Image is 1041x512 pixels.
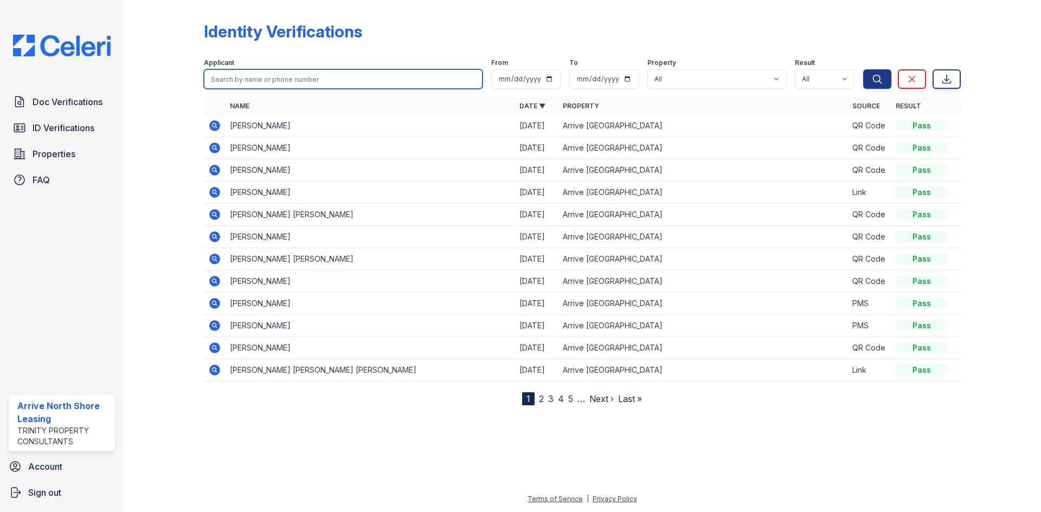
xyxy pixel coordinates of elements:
a: 3 [548,393,554,404]
span: Account [28,460,62,473]
td: Arrive [GEOGRAPHIC_DATA] [558,315,848,337]
td: Link [848,359,891,381]
td: QR Code [848,159,891,182]
td: [PERSON_NAME] [PERSON_NAME] [PERSON_NAME] [226,359,515,381]
img: CE_Logo_Blue-a8612792a0a2168367f1c8372b55b34899dd931a85d93a1a3d3e32e68fde9ad4.png [4,35,119,56]
td: [DATE] [515,182,558,204]
span: … [577,392,585,405]
a: Result [896,102,921,110]
td: Arrive [GEOGRAPHIC_DATA] [558,115,848,137]
a: Account [4,456,119,477]
td: QR Code [848,248,891,270]
div: Pass [896,209,948,220]
td: Arrive [GEOGRAPHIC_DATA] [558,337,848,359]
div: Pass [896,320,948,331]
div: | [587,495,589,503]
td: [PERSON_NAME] [226,315,515,337]
a: Properties [9,143,115,165]
span: Doc Verifications [33,95,102,108]
span: ID Verifications [33,121,94,134]
td: Arrive [GEOGRAPHIC_DATA] [558,293,848,315]
td: Arrive [GEOGRAPHIC_DATA] [558,359,848,381]
td: [PERSON_NAME] [PERSON_NAME] [226,204,515,226]
td: Arrive [GEOGRAPHIC_DATA] [558,204,848,226]
a: Sign out [4,482,119,503]
div: Pass [896,231,948,242]
a: FAQ [9,169,115,191]
div: 1 [522,392,535,405]
td: [DATE] [515,204,558,226]
td: [DATE] [515,337,558,359]
a: 4 [558,393,564,404]
a: Privacy Policy [593,495,637,503]
td: QR Code [848,204,891,226]
span: FAQ [33,173,50,186]
td: [DATE] [515,226,558,248]
td: [PERSON_NAME] [226,337,515,359]
td: Arrive [GEOGRAPHIC_DATA] [558,182,848,204]
td: [PERSON_NAME] [226,226,515,248]
td: Arrive [GEOGRAPHIC_DATA] [558,137,848,159]
td: PMS [848,315,891,337]
div: Pass [896,276,948,287]
td: [DATE] [515,270,558,293]
a: 2 [539,393,544,404]
a: Next › [589,393,614,404]
label: Applicant [204,59,234,67]
td: QR Code [848,226,891,248]
td: [DATE] [515,248,558,270]
div: Pass [896,254,948,264]
td: PMS [848,293,891,315]
td: QR Code [848,137,891,159]
div: Arrive North Shore Leasing [17,399,111,425]
td: [PERSON_NAME] [226,159,515,182]
td: Arrive [GEOGRAPHIC_DATA] [558,159,848,182]
label: Result [795,59,815,67]
div: Pass [896,365,948,375]
div: Pass [896,342,948,353]
td: Arrive [GEOGRAPHIC_DATA] [558,270,848,293]
div: Pass [896,187,948,198]
div: Pass [896,142,948,153]
a: ID Verifications [9,117,115,139]
td: QR Code [848,270,891,293]
td: [PERSON_NAME] [226,137,515,159]
td: Arrive [GEOGRAPHIC_DATA] [558,248,848,270]
div: Identity Verifications [204,22,362,41]
a: Source [852,102,880,110]
span: Sign out [28,486,61,499]
label: Property [647,59,676,67]
td: Link [848,182,891,204]
a: Property [563,102,599,110]
a: 5 [568,393,573,404]
td: QR Code [848,337,891,359]
td: [DATE] [515,137,558,159]
a: Last » [618,393,642,404]
td: [PERSON_NAME] [PERSON_NAME] [226,248,515,270]
a: Terms of Service [528,495,583,503]
td: [DATE] [515,115,558,137]
td: [PERSON_NAME] [226,270,515,293]
td: [DATE] [515,315,558,337]
td: [PERSON_NAME] [226,293,515,315]
label: From [491,59,508,67]
td: Arrive [GEOGRAPHIC_DATA] [558,226,848,248]
div: Pass [896,165,948,176]
td: [DATE] [515,359,558,381]
td: QR Code [848,115,891,137]
div: Pass [896,120,948,131]
a: Name [230,102,249,110]
td: [PERSON_NAME] [226,182,515,204]
input: Search by name or phone number [204,69,483,89]
td: [DATE] [515,293,558,315]
span: Properties [33,147,75,160]
td: [PERSON_NAME] [226,115,515,137]
div: Pass [896,298,948,309]
a: Doc Verifications [9,91,115,113]
div: Trinity Property Consultants [17,425,111,447]
a: Date ▼ [519,102,545,110]
label: To [569,59,578,67]
td: [DATE] [515,159,558,182]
